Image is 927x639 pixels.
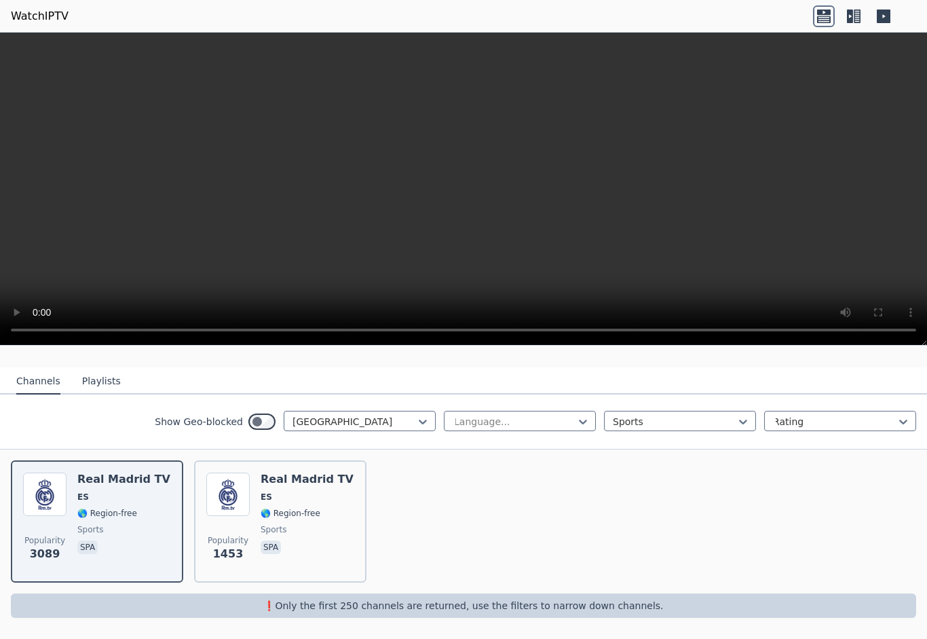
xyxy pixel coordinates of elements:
button: Playlists [82,369,121,395]
span: 🌎 Region-free [261,508,320,519]
span: 1453 [213,546,244,562]
p: spa [77,541,98,554]
p: spa [261,541,281,554]
span: sports [77,524,103,535]
img: Real Madrid TV [23,473,67,516]
img: Real Madrid TV [206,473,250,516]
span: Popularity [208,535,248,546]
a: WatchIPTV [11,8,69,24]
span: 🌎 Region-free [77,508,137,519]
span: ES [77,492,89,503]
label: Show Geo-blocked [155,415,243,428]
button: Channels [16,369,60,395]
span: Popularity [24,535,65,546]
span: 3089 [30,546,60,562]
span: sports [261,524,286,535]
h6: Real Madrid TV [261,473,354,486]
span: ES [261,492,272,503]
p: ❗️Only the first 250 channels are returned, use the filters to narrow down channels. [16,599,911,613]
h6: Real Madrid TV [77,473,170,486]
